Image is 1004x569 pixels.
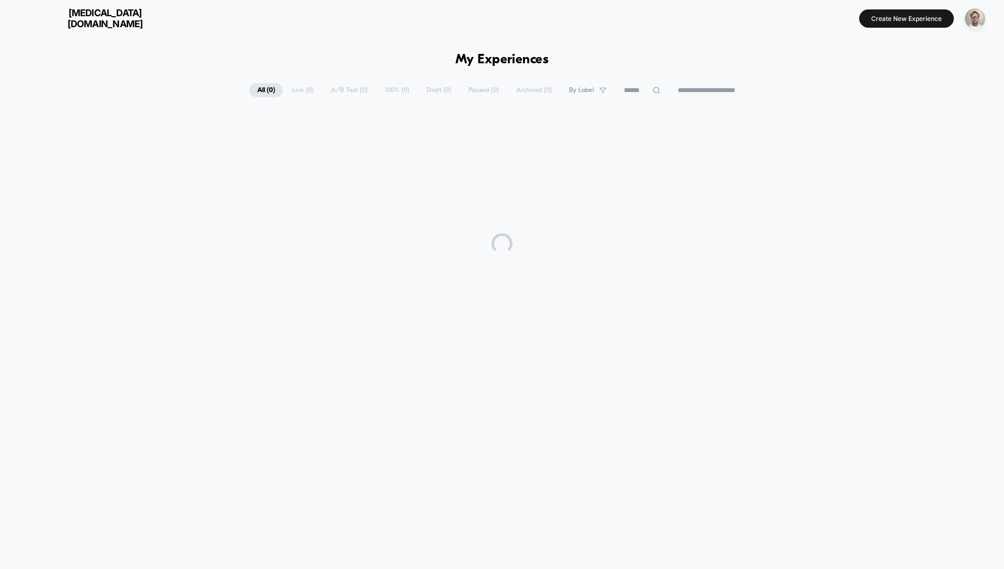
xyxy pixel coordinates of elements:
button: Create New Experience [859,9,954,28]
span: By Label [569,86,594,94]
span: [MEDICAL_DATA][DOMAIN_NAME] [42,7,168,29]
button: [MEDICAL_DATA][DOMAIN_NAME] [16,7,171,30]
img: ppic [965,8,985,29]
h1: My Experiences [455,52,549,67]
span: All ( 0 ) [249,83,283,97]
button: ppic [962,8,988,29]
